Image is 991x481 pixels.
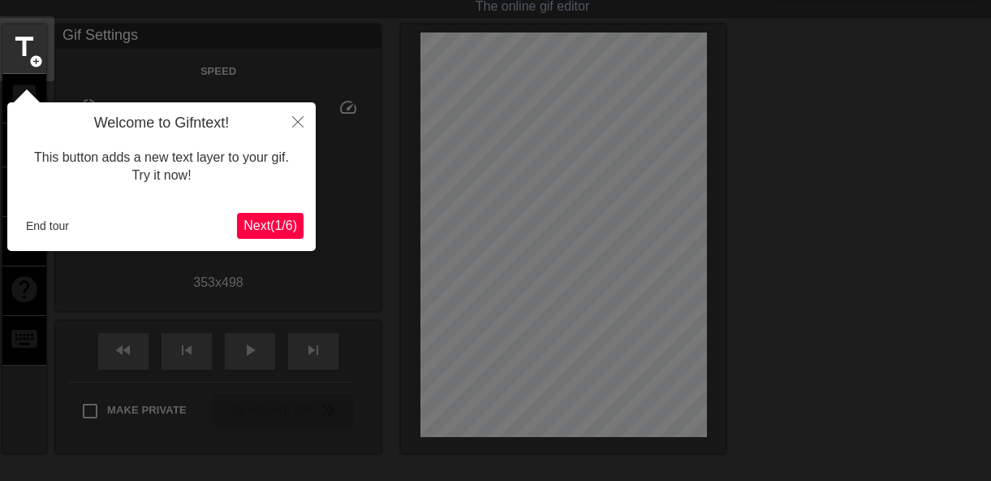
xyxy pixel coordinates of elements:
[19,132,304,201] div: This button adds a new text layer to your gif. Try it now!
[19,214,75,238] button: End tour
[19,115,304,132] h4: Welcome to Gifntext!
[243,219,297,232] span: Next ( 1 / 6 )
[237,213,304,239] button: Next
[280,102,316,140] button: Close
